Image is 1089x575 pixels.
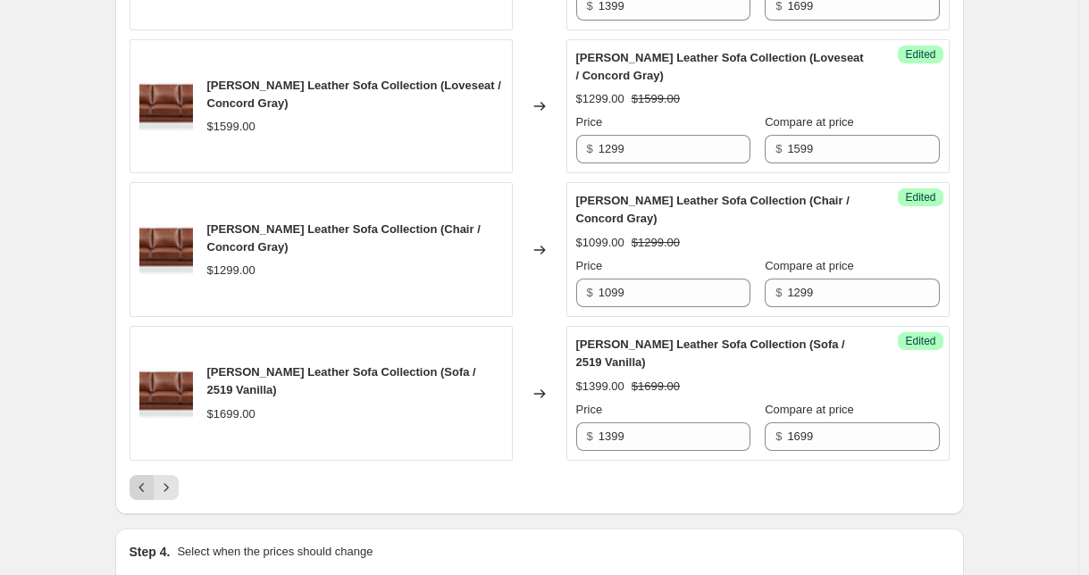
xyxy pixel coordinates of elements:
[576,115,603,129] span: Price
[632,234,680,252] strike: $1299.00
[765,403,854,416] span: Compare at price
[207,365,476,396] span: [PERSON_NAME] Leather Sofa Collection (Sofa / 2519 Vanilla)
[632,378,680,396] strike: $1699.00
[207,118,255,136] div: $1599.00
[905,190,935,204] span: Edited
[632,90,680,108] strike: $1599.00
[130,475,179,500] nav: Pagination
[207,262,255,279] div: $1299.00
[576,90,624,108] div: $1299.00
[207,79,501,110] span: [PERSON_NAME] Leather Sofa Collection (Loveseat / Concord Gray)
[775,286,782,299] span: $
[576,234,624,252] div: $1099.00
[576,51,864,82] span: [PERSON_NAME] Leather Sofa Collection (Loveseat / Concord Gray)
[765,115,854,129] span: Compare at price
[177,543,373,561] p: Select when the prices should change
[154,475,179,500] button: Next
[576,378,624,396] div: $1399.00
[765,259,854,272] span: Compare at price
[775,142,782,155] span: $
[905,334,935,348] span: Edited
[139,367,193,421] img: 0006_7255S2012_1_80x.jpg
[576,194,850,225] span: [PERSON_NAME] Leather Sofa Collection (Chair / Concord Gray)
[576,403,603,416] span: Price
[207,405,255,423] div: $1699.00
[139,223,193,277] img: 0006_7255S2012_1_80x.jpg
[775,429,782,443] span: $
[587,142,593,155] span: $
[130,543,171,561] h2: Step 4.
[905,47,935,62] span: Edited
[130,475,155,500] button: Previous
[576,259,603,272] span: Price
[139,79,193,133] img: 0006_7255S2012_1_80x.jpg
[587,429,593,443] span: $
[576,337,845,369] span: [PERSON_NAME] Leather Sofa Collection (Sofa / 2519 Vanilla)
[207,222,481,254] span: [PERSON_NAME] Leather Sofa Collection (Chair / Concord Gray)
[587,286,593,299] span: $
